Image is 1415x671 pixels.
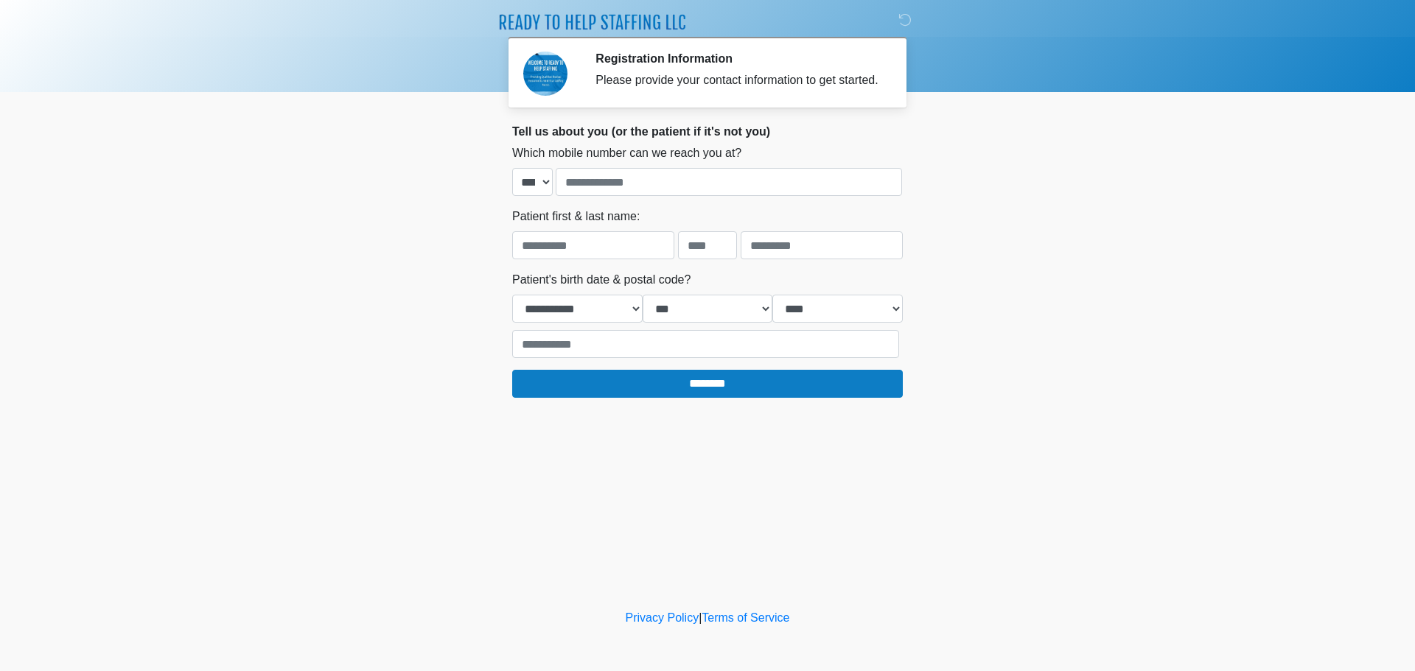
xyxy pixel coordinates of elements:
a: Terms of Service [702,611,789,624]
label: Which mobile number can we reach you at? [512,144,741,162]
img: Ready To Help Staffing Logo [497,11,686,31]
label: Patient first & last name: [512,208,640,225]
label: Patient's birth date & postal code? [512,271,691,289]
a: | [699,611,702,624]
h2: Tell us about you (or the patient if it's not you) [512,124,903,138]
a: Privacy Policy [626,611,699,624]
h2: Registration Information [595,52,881,66]
div: Please provide your contact information to get started. [595,71,881,89]
img: Agent Avatar [523,52,567,96]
